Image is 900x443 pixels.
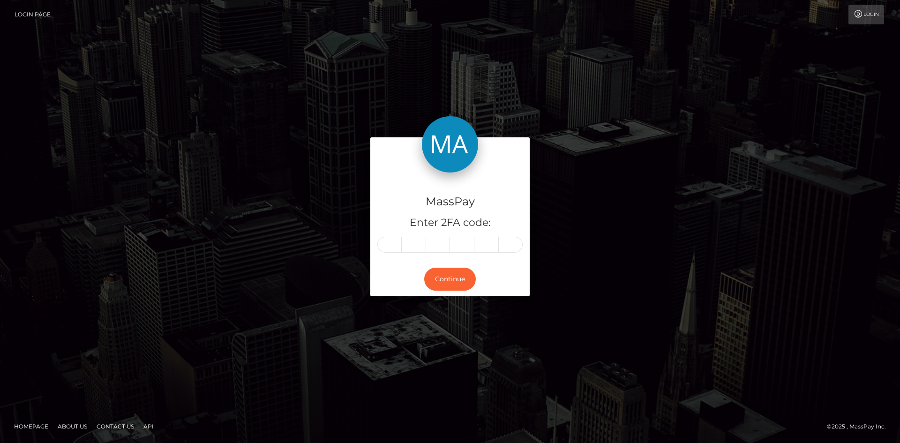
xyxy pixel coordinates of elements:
[15,5,51,24] a: Login Page
[377,216,523,230] h5: Enter 2FA code:
[827,421,893,432] div: © 2025 , MassPay Inc.
[54,419,91,434] a: About Us
[377,194,523,210] h4: MassPay
[140,419,157,434] a: API
[10,419,52,434] a: Homepage
[93,419,138,434] a: Contact Us
[424,268,476,291] button: Continue
[848,5,884,24] a: Login
[422,116,478,173] img: MassPay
